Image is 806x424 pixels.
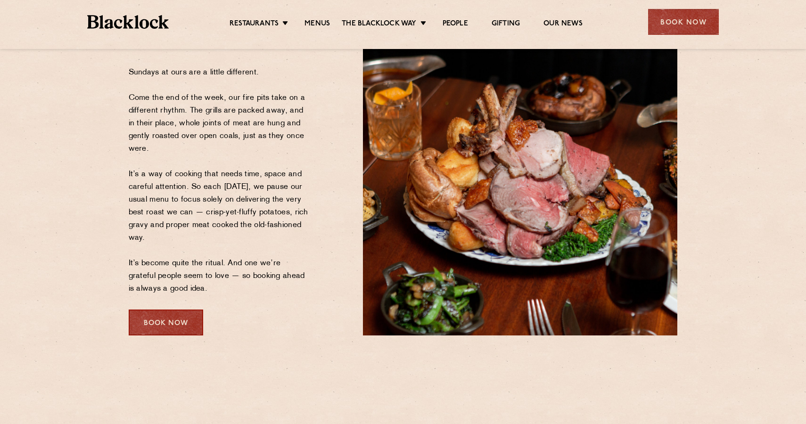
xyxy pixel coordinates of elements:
[230,19,279,30] a: Restaurants
[304,19,330,30] a: Menus
[342,19,416,30] a: The Blacklock Way
[492,19,520,30] a: Gifting
[543,19,583,30] a: Our News
[87,15,169,29] img: BL_Textured_Logo-footer-cropped.svg
[129,310,203,335] div: Book Now
[443,19,468,30] a: People
[129,66,309,295] p: Sundays at ours are a little different. Come the end of the week, our fire pits take on a differe...
[648,9,719,35] div: Book Now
